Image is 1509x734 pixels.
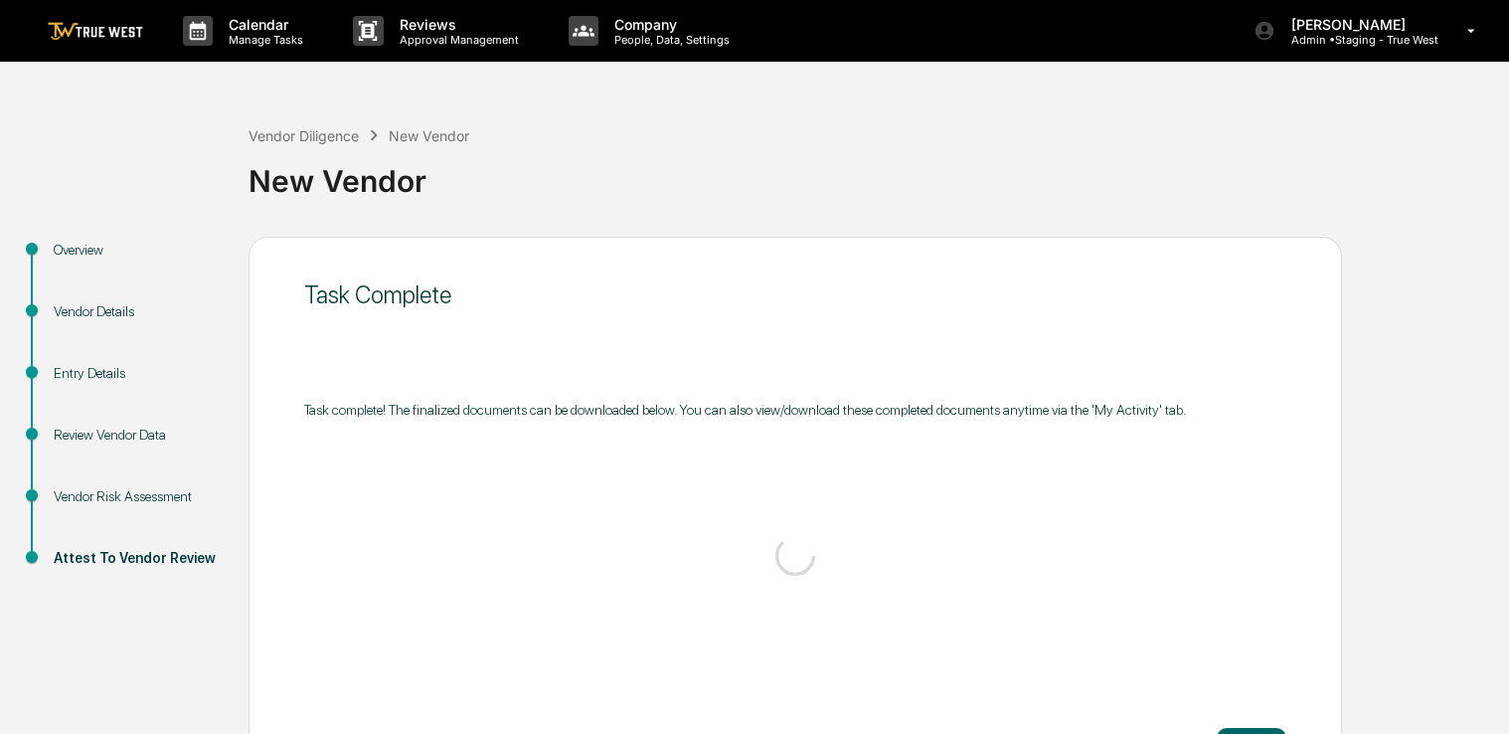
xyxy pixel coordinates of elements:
div: Review Vendor Data [54,425,217,446]
p: Reviews [384,16,529,33]
div: Vendor Details [54,301,217,322]
div: Attest To Vendor Review [54,548,217,569]
iframe: Open customer support [1445,668,1499,722]
p: [PERSON_NAME] [1275,16,1438,33]
div: Entry Details [54,363,217,384]
p: Calendar [213,16,313,33]
div: Task complete! The finalized documents can be downloaded below. You can also view/download these ... [304,402,1286,418]
p: Manage Tasks [213,33,313,47]
div: Task Complete [304,280,1286,309]
img: logo [48,22,143,41]
p: People, Data, Settings [598,33,740,47]
div: Overview [54,240,217,261]
div: Vendor Risk Assessment [54,486,217,507]
div: New Vendor [389,127,469,144]
p: Approval Management [384,33,529,47]
div: New Vendor [249,147,1499,199]
p: Company [598,16,740,33]
p: Admin • Staging - True West [1275,33,1438,47]
div: Vendor Diligence [249,127,359,144]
